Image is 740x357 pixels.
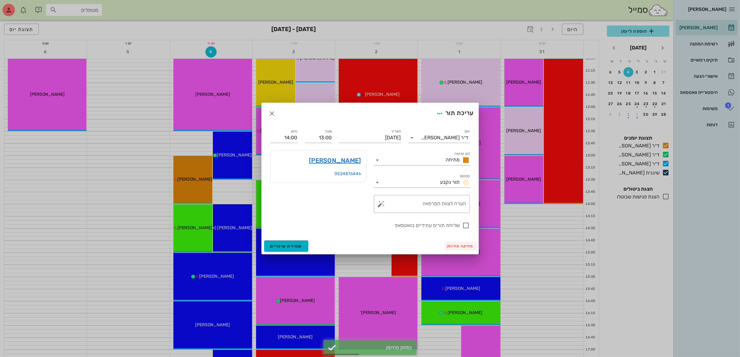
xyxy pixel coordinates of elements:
div: נמחק מהיומן [339,345,412,350]
label: סיום [291,129,297,134]
div: עריכת תור [434,108,473,119]
label: סוג פגישה [454,151,470,156]
div: סטטוסתור נקבע [374,178,470,188]
label: תאריך [391,129,401,134]
span: תור נקבע [440,179,460,185]
span: מחיקה מהיומן [447,244,474,248]
div: ד״ר [PERSON_NAME] [421,135,469,141]
button: שמירת שינויים [264,240,309,252]
span: שמירת שינויים [270,243,302,249]
label: שעה [325,129,332,134]
button: מחיקה מהיומן [445,242,476,250]
label: סטטוס [460,174,470,178]
span: מתיחה [446,157,460,163]
a: [PERSON_NAME] [309,155,361,165]
label: יומן [465,129,470,134]
label: שליחת תורים עתידיים בוואטסאפ [270,222,460,229]
div: יומןד״ר [PERSON_NAME] [408,133,470,143]
a: 0524876446 [335,171,361,176]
